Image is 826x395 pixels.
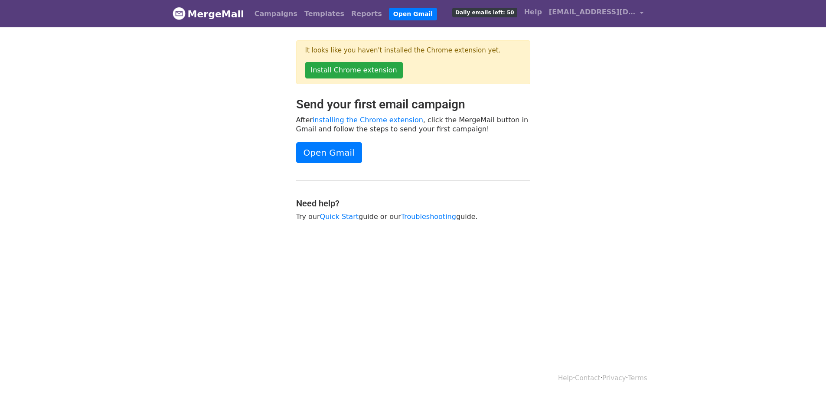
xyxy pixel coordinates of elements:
a: Reports [348,5,385,23]
a: Daily emails left: 50 [449,3,520,21]
a: installing the Chrome extension [313,116,423,124]
a: Terms [628,374,647,382]
a: Privacy [602,374,626,382]
a: [EMAIL_ADDRESS][DOMAIN_NAME] [545,3,647,24]
a: Help [521,3,545,21]
a: Contact [575,374,600,382]
a: MergeMail [173,5,244,23]
a: Open Gmail [296,142,362,163]
a: Templates [301,5,348,23]
p: After , click the MergeMail button in Gmail and follow the steps to send your first campaign! [296,115,530,134]
h4: Need help? [296,198,530,209]
p: It looks like you haven't installed the Chrome extension yet. [305,46,521,55]
a: Campaigns [251,5,301,23]
span: [EMAIL_ADDRESS][DOMAIN_NAME] [549,7,636,17]
h2: Send your first email campaign [296,97,530,112]
span: Daily emails left: 50 [452,8,517,17]
a: Help [558,374,573,382]
a: Quick Start [320,212,359,221]
a: Install Chrome extension [305,62,403,78]
a: Troubleshooting [401,212,456,221]
p: Try our guide or our guide. [296,212,530,221]
img: MergeMail logo [173,7,186,20]
a: Open Gmail [389,8,437,20]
